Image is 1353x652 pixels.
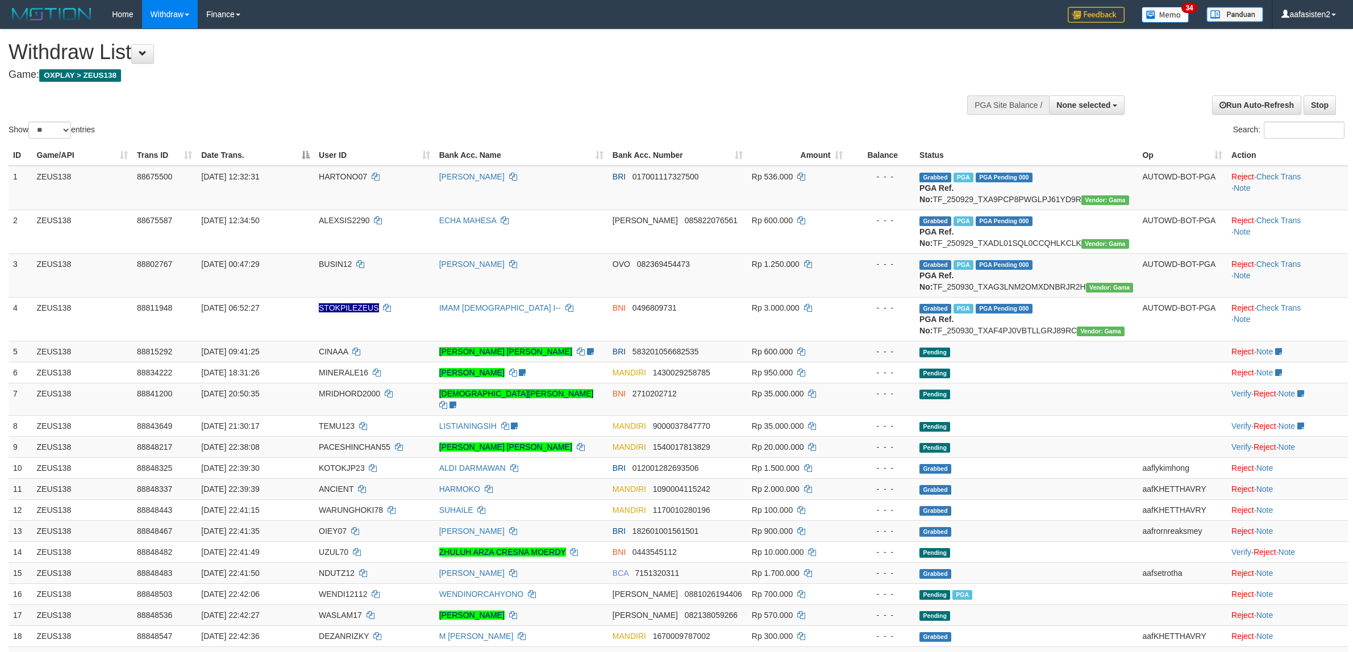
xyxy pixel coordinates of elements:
[137,547,172,557] span: 88848482
[439,484,480,494] a: HARMOKO
[1138,210,1227,253] td: AUTOWD-BOT-PGA
[319,303,379,312] span: Nama rekening ada tanda titik/strip, harap diedit
[1254,421,1276,431] a: Reject
[653,505,710,515] span: Copy 1170010280196 to clipboard
[197,145,314,166] th: Date Trans.: activate to sort column descending
[852,302,910,314] div: - - -
[319,389,380,398] span: MRIDHORD2000
[9,145,32,166] th: ID
[1227,383,1348,415] td: · ·
[9,415,32,436] td: 8
[1138,457,1227,478] td: aaflykimhong
[847,145,915,166] th: Balance
[32,383,132,415] td: ZEUS138
[1081,195,1129,205] span: Vendor URL: https://trx31.1velocity.biz
[439,505,473,515] a: SUHAILE
[919,216,951,226] span: Grabbed
[1227,604,1348,625] td: ·
[32,166,132,210] td: ZEUS138
[752,347,793,356] span: Rp 600.000
[852,215,910,226] div: - - -
[439,421,497,431] a: LISTIANINGSIH
[1138,145,1227,166] th: Op: activate to sort column ascending
[1231,632,1254,641] a: Reject
[1231,442,1251,452] a: Verify
[1138,562,1227,583] td: aafsetrotha
[201,347,259,356] span: [DATE] 09:41:25
[919,464,951,474] span: Grabbed
[137,442,172,452] span: 88848217
[954,173,973,182] span: Marked by aaftrukkakada
[137,389,172,398] span: 88841200
[201,590,259,599] span: [DATE] 22:42:06
[976,304,1033,314] span: PGA Pending
[613,303,626,312] span: BNI
[201,442,259,452] span: [DATE] 22:38:08
[201,303,259,312] span: [DATE] 06:52:27
[319,260,352,269] span: BUSIN12
[137,526,172,536] span: 88848467
[752,216,793,225] span: Rp 600.000
[1056,101,1110,110] span: None selected
[201,389,259,398] span: [DATE] 20:50:35
[613,347,626,356] span: BRI
[613,569,628,578] span: BCA
[439,303,561,312] a: IMAM [DEMOGRAPHIC_DATA] I--
[1279,547,1296,557] a: Note
[314,145,435,166] th: User ID: activate to sort column ascending
[1231,526,1254,536] a: Reject
[752,463,800,473] span: Rp 1.500.000
[435,145,608,166] th: Bank Acc. Name: activate to sort column ascending
[635,569,680,578] span: Copy 7151320311 to clipboard
[439,569,505,578] a: [PERSON_NAME]
[752,389,804,398] span: Rp 35.000.000
[752,303,800,312] span: Rp 3.000.000
[632,172,699,181] span: Copy 017001117327500 to clipboard
[32,436,132,457] td: ZEUS138
[1231,505,1254,515] a: Reject
[201,569,259,578] span: [DATE] 22:41:50
[1138,166,1227,210] td: AUTOWD-BOT-PGA
[613,526,626,536] span: BRI
[752,569,800,578] span: Rp 1.700.000
[439,172,505,181] a: [PERSON_NAME]
[653,442,710,452] span: Copy 1540017813829 to clipboard
[9,541,32,562] td: 14
[137,216,172,225] span: 88675587
[919,227,954,248] b: PGA Ref. No:
[1206,7,1263,22] img: panduan.png
[1256,590,1273,599] a: Note
[752,590,793,599] span: Rp 700.000
[632,389,677,398] span: Copy 2710202712 to clipboard
[32,145,132,166] th: Game/API: activate to sort column ascending
[137,463,172,473] span: 88848325
[1279,442,1296,452] a: Note
[1227,210,1348,253] td: · ·
[852,388,910,399] div: - - -
[1254,389,1276,398] a: Reject
[9,520,32,541] td: 13
[919,548,950,558] span: Pending
[1138,478,1227,499] td: aafKHETTHAVRY
[1234,315,1251,324] a: Note
[319,463,365,473] span: KOTOKJP23
[852,525,910,537] div: - - -
[1234,227,1251,236] a: Note
[919,485,951,495] span: Grabbed
[9,583,32,604] td: 16
[1231,590,1254,599] a: Reject
[1049,95,1125,115] button: None selected
[9,604,32,625] td: 17
[1227,145,1348,166] th: Action
[9,41,890,64] h1: Withdraw List
[1227,499,1348,520] td: ·
[752,484,800,494] span: Rp 2.000.000
[32,297,132,341] td: ZEUS138
[1234,183,1251,193] a: Note
[1256,632,1273,641] a: Note
[919,590,950,600] span: Pending
[32,415,132,436] td: ZEUS138
[1231,260,1254,269] a: Reject
[747,145,848,166] th: Amount: activate to sort column ascending
[137,421,172,431] span: 88843649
